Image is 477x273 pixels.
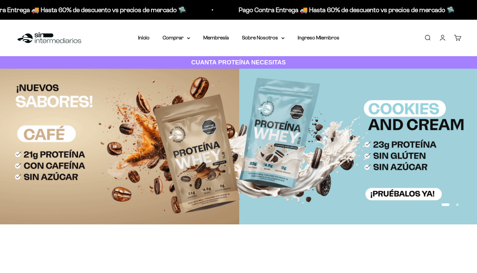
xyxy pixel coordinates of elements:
a: Membresía [203,35,229,40]
p: Pago Contra Entrega 🚚 Hasta 60% de descuento vs precios de mercado 🛸 [175,5,391,15]
summary: Comprar [163,34,190,42]
strong: CUANTA PROTEÍNA NECESITAS [191,59,286,66]
summary: Sobre Nosotros [242,34,285,42]
a: Inicio [138,35,149,40]
a: Ingreso Miembros [298,35,339,40]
